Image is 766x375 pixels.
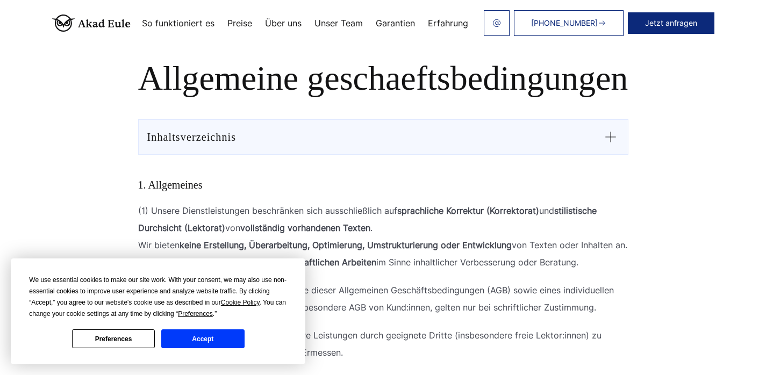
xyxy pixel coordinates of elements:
h1: Allgemeine geschaeftsbedingungen [65,59,701,98]
a: [PHONE_NUMBER] [514,10,624,36]
a: Garantien [376,19,415,27]
button: Preferences [72,329,155,348]
a: So funktioniert es [142,19,214,27]
strong: vollständig vorhandenen Texten [240,222,370,233]
a: Über uns [265,19,302,27]
span: [PHONE_NUMBER] [531,19,598,27]
div: We use essential cookies to make our site work. With your consent, we may also use non-essential ... [29,275,287,320]
div: Inhaltsverzeichnis [147,128,237,146]
button: Accept [161,329,244,348]
a: Unser Team [314,19,363,27]
a: Erfahrung [428,19,468,27]
img: logo [52,15,131,32]
p: (2) Die Bearbeitung erfolgt auf Grundlage dieser Allgemeinen Geschäftsbedingungen (AGB) sowie ein... [138,282,628,316]
img: email [492,19,501,27]
button: Jetzt anfragen [628,12,714,34]
strong: keine Mitwirkung an wissenschaftlichen Arbeiten [178,257,376,268]
p: (1) Unsere Dienstleistungen beschränken sich ausschließlich auf und von . Wir bieten von Texten o... [138,202,628,271]
span: Preferences [178,310,213,318]
p: (3) Wir behalten uns das Recht vor, unsere Leistungen durch geeignete Dritte (insbesondere freie ... [138,327,628,361]
strong: keine Erstellung, Überarbeitung, Optimierung, Umstrukturierung oder Entwicklung [180,240,512,250]
h3: 1. Allgemeines [138,176,628,193]
a: Preise [227,19,252,27]
span: Cookie Policy [221,299,260,306]
strong: sprachliche Korrektur (Korrektorat) [397,205,539,216]
div: Cookie Consent Prompt [11,258,305,364]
